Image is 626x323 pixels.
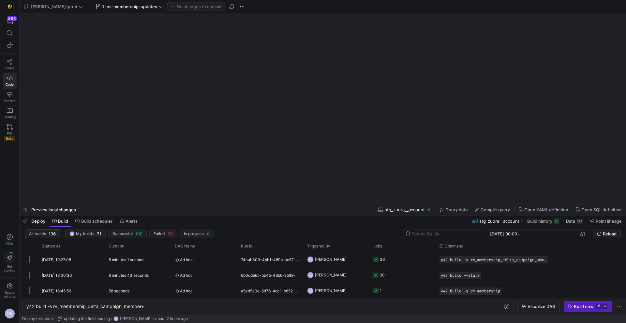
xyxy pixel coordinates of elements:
span: Open YAML definition [524,207,568,212]
button: Build history [524,216,562,227]
span: Run Id [241,244,252,248]
span: Alerts [126,218,138,224]
a: https://storage.googleapis.com/y42-prod-data-exchange/images/uAsz27BndGEK0hZWDFeOjoxA7jCwgK9jE472... [3,1,17,12]
button: Successful108 [108,230,147,238]
button: [PERSON_NAME]-prod [22,2,85,11]
span: Ad hoc [175,268,233,283]
button: Alerts [117,216,141,227]
span: ft-ns-membership-updates [101,4,157,9]
div: 36 [380,252,385,267]
span: In progress [184,232,204,236]
div: a5ed5a0e-6d76-4dc1-b652-8483f873d3ed [237,283,303,298]
button: Visualize DAG [517,301,560,312]
button: Point lineage [587,216,625,227]
span: y42 build -s dm_membership [441,289,500,293]
a: Catalog [3,105,17,121]
button: 888 [3,16,17,27]
span: Compile query [481,207,510,212]
button: NS [3,307,17,320]
button: Data2M [563,216,586,227]
span: [DATE] 19:27:08 [42,257,71,262]
span: [DATE] 18:00:30 [42,273,72,278]
span: – [518,231,521,236]
a: Spacesettings [3,280,17,301]
span: 28 [168,231,173,236]
button: Reload [593,230,621,238]
span: Deploy this state: [22,316,54,321]
span: DAG Name [175,244,195,248]
span: Started At [42,244,60,248]
span: Reload [603,231,617,236]
span: Build history [527,218,552,224]
span: 71 [97,231,101,236]
div: NS [307,256,314,263]
span: y42 build -s rv_membership_delta_campaign_member+ [441,258,547,262]
span: Duration [109,244,124,248]
input: Start datetime [490,231,517,236]
span: about 2 hours ago [155,316,188,321]
span: Successful [112,232,133,236]
button: All builds136 [25,230,60,238]
div: Press SPACE to select this row. [25,267,618,283]
span: y42 build --stale [441,273,480,278]
span: [PERSON_NAME] [315,267,347,283]
span: [PERSON_NAME]-prod [31,4,77,9]
button: Open SQL definition [573,204,625,215]
button: Build now⌘⏎ [564,301,612,312]
div: 6b0cda65-bb45-48b6-a599-e8f853e921f3 [237,267,303,283]
y42-duration: 8 minutes 43 seconds [109,273,149,278]
button: updating the field namingNS[PERSON_NAME]about 2 hours ago [56,315,189,323]
span: My builds [76,232,94,236]
span: Command [445,244,463,248]
y42-duration: 8 minutes 1 second [109,257,143,262]
div: 888 [7,16,17,21]
a: Code [3,73,17,89]
kbd: ⌘ [596,304,602,309]
div: Build now [574,304,594,309]
span: Open SQL definition [581,207,622,212]
input: End datetime [522,231,565,236]
span: Visualize DAG [528,304,556,309]
button: Open YAML definition [515,204,571,215]
img: https://storage.googleapis.com/y42-prod-data-exchange/images/uAsz27BndGEK0hZWDFeOjoxA7jCwgK9jE472... [7,3,13,10]
kbd: ⏎ [602,304,607,309]
button: Failed28 [149,230,177,238]
div: Press SPACE to select this row. [25,283,618,299]
span: Deploy [31,218,45,224]
y42-duration: 58 seconds [109,288,129,293]
span: Editor [5,66,14,70]
span: Preview local changes [31,207,76,212]
span: [PERSON_NAME] [315,283,347,298]
span: y42 build -s rv_membership_delta_campaign_member+ [26,303,144,309]
button: ft-ns-membership-updates [94,2,165,11]
span: [DATE] 16:45:59 [42,288,71,293]
span: 108 [135,231,142,236]
span: [PERSON_NAME] [120,316,152,321]
a: Editor [3,56,17,73]
span: [PERSON_NAME] [315,252,347,267]
span: Code [6,82,14,86]
a: Monitor [3,89,17,105]
span: 0 [207,231,210,236]
span: Ad hoc [175,252,233,267]
span: Space settings [4,290,16,298]
span: Build scheduler [81,218,112,224]
span: Data [566,218,575,224]
span: Ad hoc [175,283,233,299]
div: NS [113,316,119,321]
input: Search Builds [412,231,478,236]
span: Catalog [4,115,16,119]
span: All builds [29,232,46,236]
span: Triggered By [307,244,330,248]
button: Getstarted [3,249,17,275]
div: NS [69,231,75,236]
button: In progress0 [180,230,214,238]
button: Build [49,216,71,227]
div: NS [307,288,314,294]
div: Press SPACE to select this row. [25,252,618,267]
div: 2M [576,218,583,224]
span: stg_zuora__account [479,218,519,224]
div: 74cab303-4bb1-489b-ac57-c63c71c9a9e6 [237,252,303,267]
span: Failed [154,232,165,236]
span: stg_zuora__account [385,207,425,212]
